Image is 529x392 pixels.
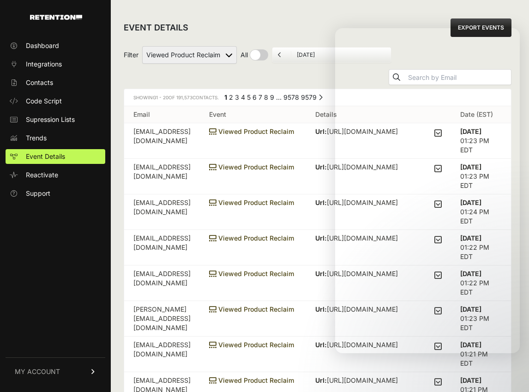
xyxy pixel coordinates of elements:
a: Page 7 [258,93,262,101]
span: Supression Lists [26,115,75,124]
span: Filter [124,50,138,60]
strong: Url: [315,199,327,206]
td: [EMAIL_ADDRESS][DOMAIN_NAME] [124,337,200,372]
td: [PERSON_NAME][EMAIL_ADDRESS][DOMAIN_NAME] [124,301,200,337]
span: Viewed Product Reclaim [209,234,294,242]
a: Page 8 [264,93,268,101]
strong: Url: [315,127,327,135]
span: Trends [26,133,47,143]
span: Viewed Product Reclaim [209,341,294,349]
span: Viewed Product Reclaim [209,127,294,135]
p: [URL][DOMAIN_NAME] [315,340,427,350]
strong: Url: [315,341,327,349]
th: Email [124,106,200,123]
h2: EVENT DETAILS [124,21,188,34]
a: Page 6 [252,93,257,101]
a: Dashboard [6,38,105,53]
a: Support [6,186,105,201]
p: [URL][DOMAIN_NAME] [315,127,427,136]
p: [URL][DOMAIN_NAME] [315,163,427,172]
th: Event [200,106,306,123]
th: Details [306,106,451,123]
a: MY ACCOUNT [6,357,105,386]
a: Page 5 [247,93,251,101]
span: Support [26,189,50,198]
em: Page 1 [224,93,227,101]
span: Code Script [26,96,62,106]
div: Showing of [133,93,219,102]
img: Retention.com [30,15,82,20]
p: [URL][DOMAIN_NAME] [315,376,427,385]
td: [EMAIL_ADDRESS][DOMAIN_NAME] [124,194,200,230]
a: Reactivate [6,168,105,182]
a: Event Details [6,149,105,164]
span: Viewed Product Reclaim [209,305,294,313]
td: 01:21 PM EDT [451,337,511,372]
span: Dashboard [26,41,59,50]
a: Page 4 [241,93,245,101]
strong: Url: [315,376,327,384]
td: [EMAIL_ADDRESS][DOMAIN_NAME] [124,123,200,159]
span: Viewed Product Reclaim [209,270,294,277]
a: Trends [6,131,105,145]
span: … [276,93,282,101]
strong: [DATE] [460,376,481,384]
div: Pagination [222,93,323,104]
a: Supression Lists [6,112,105,127]
p: [URL][DOMAIN_NAME] [315,305,427,314]
a: Page 9 [270,93,274,101]
a: Page 9578 [283,93,299,101]
select: Filter [142,46,237,64]
td: [EMAIL_ADDRESS][DOMAIN_NAME] [124,265,200,301]
a: Contacts [6,75,105,90]
a: Page 9579 [301,93,317,101]
span: Integrations [26,60,62,69]
a: Integrations [6,57,105,72]
span: Event Details [26,152,65,161]
iframe: Intercom live chat [498,361,520,383]
p: [URL][DOMAIN_NAME][PERSON_NAME][DATE] [315,269,427,288]
td: [EMAIL_ADDRESS][DOMAIN_NAME] [124,159,200,194]
span: 191,573 [176,95,192,100]
span: Contacts. [175,95,219,100]
td: [EMAIL_ADDRESS][DOMAIN_NAME] [124,230,200,265]
span: Viewed Product Reclaim [209,376,294,384]
p: [URL][DOMAIN_NAME] [315,198,417,207]
p: [URL][DOMAIN_NAME][PERSON_NAME][DATE] [315,234,427,252]
span: 1 - 20 [156,95,168,100]
a: EXPORT EVENTS [451,18,511,37]
span: Contacts [26,78,53,87]
span: MY ACCOUNT [15,367,60,376]
strong: Url: [315,163,327,171]
a: Page 3 [235,93,239,101]
span: Reactivate [26,170,58,180]
iframe: Intercom live chat [335,28,520,353]
a: Code Script [6,94,105,109]
strong: Url: [315,234,327,242]
strong: Url: [315,305,327,313]
a: Page 2 [229,93,233,101]
strong: Url: [315,270,327,277]
span: Viewed Product Reclaim [209,163,294,171]
span: Viewed Product Reclaim [209,199,294,206]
